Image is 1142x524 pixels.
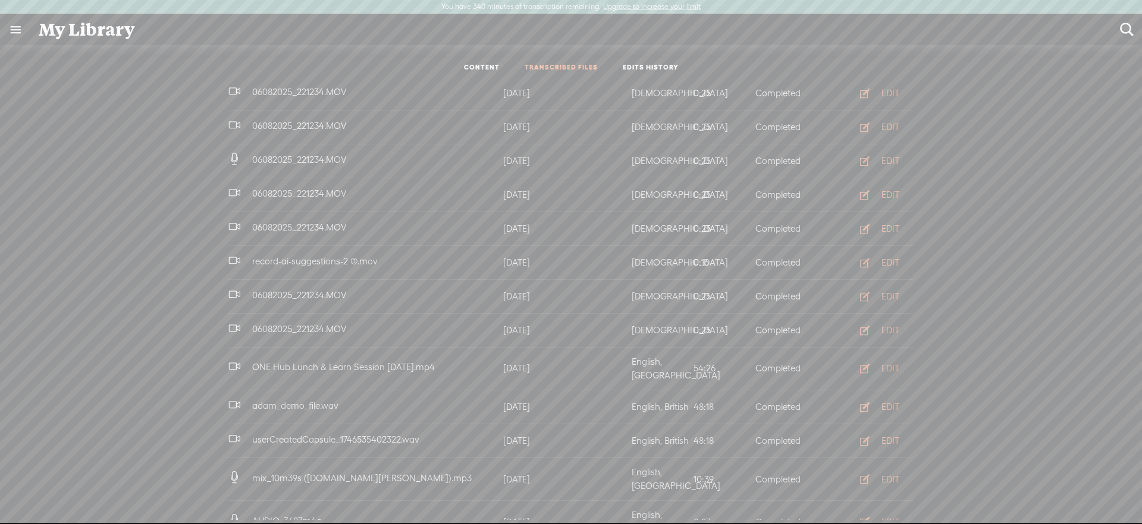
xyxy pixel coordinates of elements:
[881,435,899,447] div: EDIT
[250,434,422,444] span: userCreatedCapsule_1746535402322.wav
[250,473,474,483] span: mix_10m39s ([DOMAIN_NAME][PERSON_NAME]).mp3
[629,188,691,202] div: [DEMOGRAPHIC_DATA]
[753,255,815,270] div: Completed
[501,400,629,414] div: [DATE]
[843,321,909,340] button: EDIT
[843,287,909,306] button: EDIT
[629,465,691,493] div: English, [GEOGRAPHIC_DATA]
[441,2,601,12] label: You have 340 minutes of transcription remaining.
[691,255,753,270] div: 0:16
[250,121,349,131] span: 06082025_221234.MOV
[501,434,629,448] div: [DATE]
[629,355,691,383] div: English, [GEOGRAPHIC_DATA]
[691,289,753,304] div: 0:25
[753,188,815,202] div: Completed
[629,434,691,448] div: English, British
[629,255,691,270] div: [DEMOGRAPHIC_DATA]
[881,362,899,374] div: EDIT
[629,289,691,304] div: [DEMOGRAPHIC_DATA]
[501,255,629,270] div: [DATE]
[501,361,629,375] div: [DATE]
[525,63,598,73] a: TRANSCRIBED FILES
[501,472,629,487] div: [DATE]
[881,291,899,302] div: EDIT
[250,256,380,266] span: record-ai-suggestions-2 (3).mov
[843,431,909,450] button: EDIT
[629,323,691,337] div: [DEMOGRAPHIC_DATA]
[691,472,753,487] div: 10:39
[501,154,629,168] div: [DATE]
[753,361,815,375] div: Completed
[843,397,909,416] button: EDIT
[629,86,691,100] div: [DEMOGRAPHIC_DATA]
[691,86,753,100] div: 0:25
[30,14,1112,45] div: My Library
[501,188,629,202] div: [DATE]
[250,290,349,300] span: 06082025_221234.MOV
[691,361,753,375] div: 54:26
[250,188,349,198] span: 06082025_221234.MOV
[881,474,899,485] div: EDIT
[881,121,899,133] div: EDIT
[753,289,815,304] div: Completed
[629,222,691,236] div: [DEMOGRAPHIC_DATA]
[753,434,815,448] div: Completed
[753,86,815,100] div: Completed
[881,257,899,269] div: EDIT
[691,120,753,134] div: 0:25
[691,400,753,414] div: 48:18
[753,400,815,414] div: Completed
[843,118,909,137] button: EDIT
[250,362,437,372] span: ONE Hub Lunch & Learn Session [DATE].mp4
[881,401,899,413] div: EDIT
[250,324,349,334] span: 06082025_221234.MOV
[623,63,679,73] a: EDITS HISTORY
[691,434,753,448] div: 48:18
[250,400,341,411] span: adam_demo_file.wav
[250,154,349,165] span: 06082025_221234.MOV
[629,154,691,168] div: [DEMOGRAPHIC_DATA]
[843,219,909,238] button: EDIT
[691,154,753,168] div: 0:25
[843,151,909,171] button: EDIT
[501,323,629,337] div: [DATE]
[629,400,691,414] div: English, British
[843,253,909,272] button: EDIT
[843,185,909,204] button: EDIT
[753,323,815,337] div: Completed
[881,324,899,336] div: EDIT
[464,63,500,73] a: CONTENT
[501,222,629,236] div: [DATE]
[691,323,753,337] div: 0:25
[843,469,909,488] button: EDIT
[881,223,899,235] div: EDIT
[250,87,349,97] span: 06082025_221234.MOV
[691,222,753,236] div: 0:25
[629,120,691,134] div: [DEMOGRAPHIC_DATA]
[753,222,815,236] div: Completed
[501,86,629,100] div: [DATE]
[501,289,629,304] div: [DATE]
[843,359,909,378] button: EDIT
[501,120,629,134] div: [DATE]
[881,189,899,201] div: EDIT
[881,87,899,99] div: EDIT
[881,155,899,167] div: EDIT
[753,472,815,487] div: Completed
[753,154,815,168] div: Completed
[843,84,909,103] button: EDIT
[250,222,349,232] span: 06082025_221234.MOV
[603,2,701,12] label: Upgrade to increase your limit
[691,188,753,202] div: 0:25
[753,120,815,134] div: Completed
